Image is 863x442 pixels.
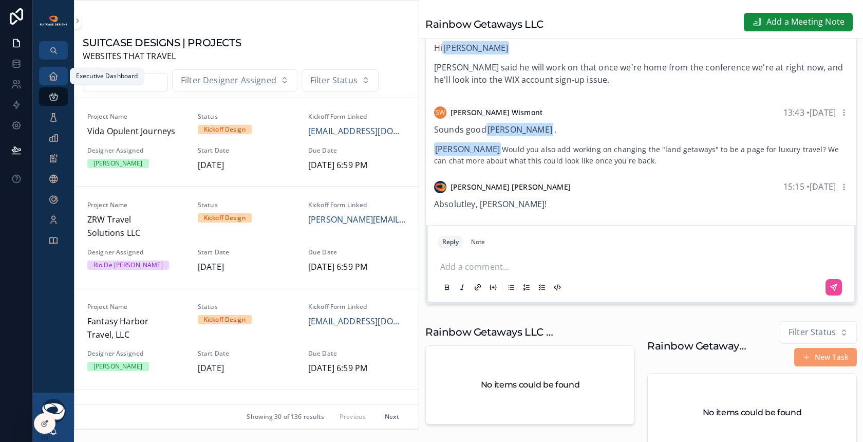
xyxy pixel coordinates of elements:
span: Start Date [198,349,296,358]
span: Fantasy Harbor Travel, LLC [87,315,185,341]
img: App logo [39,15,68,26]
button: Select Button [780,321,857,344]
span: Due Date [308,146,406,155]
h1: SUITCASE DESIGNS | PROJECTS [83,35,241,50]
h1: Rainbow Getaways LLC [425,17,543,31]
div: Kickoff Design [204,315,246,324]
span: Designer Assigned [87,349,185,358]
span: Add a Meeting Note [766,15,845,29]
span: Start Date [198,146,296,155]
div: Kickoff Design [204,125,246,134]
a: Project NameZRW Travel Solutions LLCStatusKickoff DesignKickoff Form Linked[PERSON_NAME][EMAIL_AD... [75,186,419,288]
span: Project Name [87,201,185,209]
span: Status [198,303,296,311]
button: Note [467,236,489,248]
p: Hi [434,42,848,55]
a: [EMAIL_ADDRESS][DOMAIN_NAME] [308,125,406,138]
a: [EMAIL_ADDRESS][DOMAIN_NAME] [308,315,406,328]
button: Select Button [302,69,379,92]
span: [PERSON_NAME] Wismont [451,107,542,118]
span: ZRW Travel Solutions LLC [87,213,185,240]
button: Select Button [172,69,297,92]
button: Next [378,409,406,425]
div: scrollable content [33,60,74,263]
span: [DATE] [198,159,296,172]
span: Kickoff Form Linked [308,303,406,311]
span: 13:43 • [DATE] [783,107,836,118]
p: Sounds good . [434,123,848,137]
div: Executive Dashboard [76,72,138,80]
span: Filter Status [789,326,836,339]
span: WEBSITES THAT TRAVEL [83,50,241,63]
span: Project Name [87,303,185,311]
span: Due Date [308,349,406,358]
span: [PERSON_NAME] [434,142,501,156]
span: Showing 30 of 136 results [247,413,324,421]
span: Vida Opulent Journeys [87,125,185,138]
span: Filter Status [310,74,358,87]
span: Filter Designer Assigned [181,74,276,87]
span: [DATE] 6:59 PM [308,159,406,172]
span: [DATE] 6:59 PM [308,261,406,274]
span: Kickoff Form Linked [308,113,406,121]
a: Project NameFantasy Harbor Travel, LLCStatusKickoff DesignKickoff Form Linked[EMAIL_ADDRESS][DOMA... [75,288,419,390]
span: Absolutley, [PERSON_NAME]! [434,198,547,210]
span: [DATE] [198,362,296,375]
span: [PERSON_NAME] [PERSON_NAME] [451,182,571,192]
div: Note [471,238,485,246]
div: Rio De [PERSON_NAME] [93,261,163,270]
h1: Rainbow Getaways LLC Tasks [647,339,749,353]
div: [PERSON_NAME] [93,362,143,371]
button: Reply [438,236,463,248]
span: SW [436,108,445,117]
div: Kickoff Design [204,213,246,223]
span: Project Name [87,113,185,121]
a: Project NameVida Opulent JourneysStatusKickoff DesignKickoff Form Linked[EMAIL_ADDRESS][DOMAIN_NA... [75,98,419,186]
span: Start Date [198,248,296,256]
span: Designer Assigned [87,146,185,155]
button: New Task [794,348,857,366]
button: Add a Meeting Note [744,13,853,31]
div: Would you also add working on changing the "land getaways" to be a page for luxury travel? We can... [434,123,848,166]
span: Status [198,113,296,121]
div: [PERSON_NAME] [93,159,143,168]
span: Designer Assigned [87,248,185,256]
h1: Rainbow Getaways LLC Work Requests [425,325,558,339]
a: [PERSON_NAME][EMAIL_ADDRESS][DOMAIN_NAME] [308,213,406,227]
span: 15:15 • [DATE] [783,181,836,192]
span: [PERSON_NAME] [442,41,509,54]
span: Due Date [308,248,406,256]
span: [DATE] 6:59 PM [308,362,406,375]
span: Kickoff Form Linked [308,201,406,209]
span: [DATE] [198,261,296,274]
h2: No items could be found [703,407,802,419]
h2: No items could be found [481,379,580,391]
p: [PERSON_NAME] said he will work on that once we're home from the conference we're at right now, a... [434,61,848,86]
span: [PERSON_NAME] [486,123,553,136]
span: Status [198,201,296,209]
